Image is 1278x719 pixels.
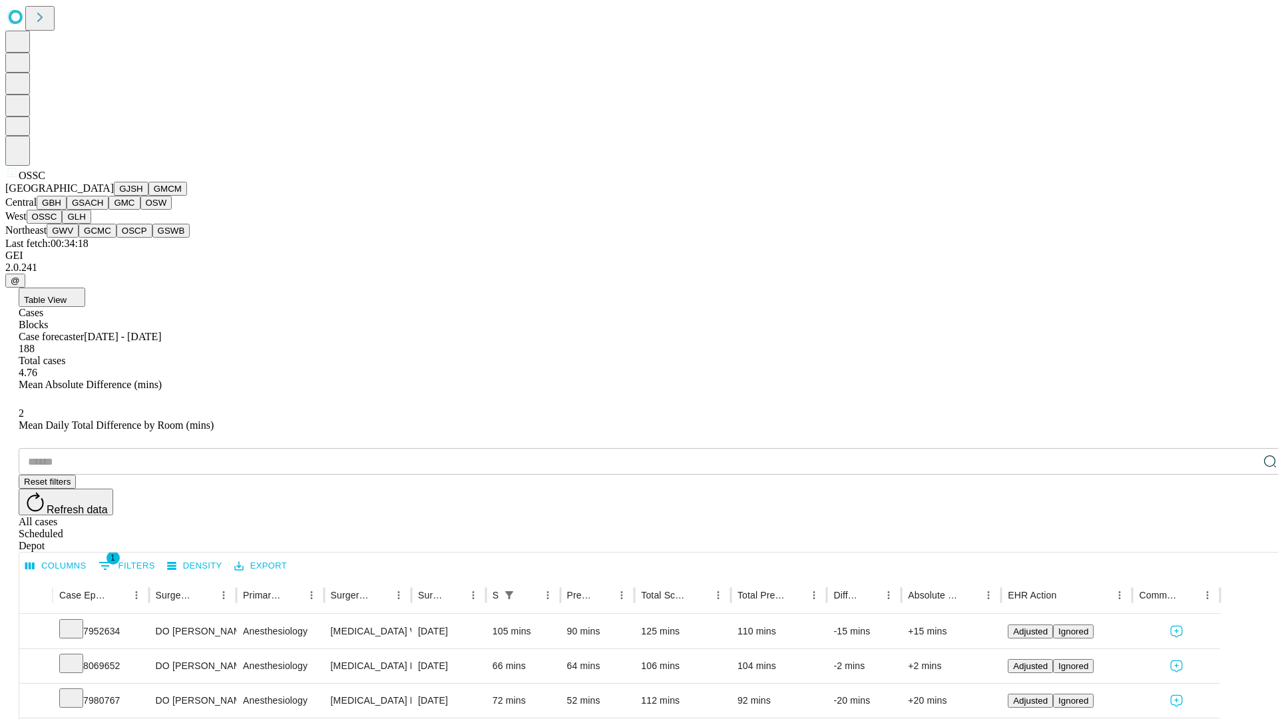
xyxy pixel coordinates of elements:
button: GSWB [152,224,190,238]
div: DO [PERSON_NAME] [PERSON_NAME] Do [156,649,230,683]
button: Menu [302,586,321,604]
div: 112 mins [641,684,724,718]
span: 2 [19,407,24,419]
button: Sort [594,586,612,604]
button: Sort [284,586,302,604]
button: OSSC [27,210,63,224]
button: Select columns [22,556,90,577]
button: Sort [371,586,389,604]
button: Show filters [500,586,519,604]
span: Ignored [1058,696,1088,706]
div: 2.0.241 [5,262,1273,274]
div: Difference [833,590,859,600]
span: [GEOGRAPHIC_DATA] [5,182,114,194]
button: Sort [861,586,879,604]
span: Last fetch: 00:34:18 [5,238,89,249]
div: 106 mins [641,649,724,683]
button: Sort [108,586,127,604]
div: [DATE] [418,684,479,718]
div: Anesthesiology [243,614,317,648]
button: Density [164,556,226,577]
span: 1 [106,551,120,565]
button: Menu [709,586,728,604]
span: Mean Absolute Difference (mins) [19,379,162,390]
div: Total Scheduled Duration [641,590,689,600]
span: Mean Daily Total Difference by Room (mins) [19,419,214,431]
div: 104 mins [738,649,821,683]
span: OSSC [19,170,45,181]
div: [MEDICAL_DATA] WITH [MEDICAL_DATA] REPAIR [331,614,405,648]
div: -2 mins [833,649,895,683]
div: -15 mins [833,614,895,648]
span: Refresh data [47,504,108,515]
button: Refresh data [19,489,113,515]
div: Case Epic Id [59,590,107,600]
button: Reset filters [19,475,76,489]
div: 66 mins [493,649,554,683]
button: GWV [47,224,79,238]
span: [DATE] - [DATE] [84,331,161,342]
span: Ignored [1058,626,1088,636]
button: GJSH [114,182,148,196]
button: GLH [62,210,91,224]
div: Surgeon Name [156,590,194,600]
span: Northeast [5,224,47,236]
div: [DATE] [418,614,479,648]
div: Scheduled In Room Duration [493,590,499,600]
div: +15 mins [908,614,994,648]
div: Absolute Difference [908,590,959,600]
span: 4.76 [19,367,37,378]
span: Central [5,196,37,208]
button: Export [231,556,290,577]
button: GSACH [67,196,108,210]
div: 7952634 [59,614,142,648]
span: Ignored [1058,661,1088,671]
div: Anesthesiology [243,684,317,718]
button: GCMC [79,224,116,238]
button: Show filters [95,555,158,577]
div: 8069652 [59,649,142,683]
div: GEI [5,250,1273,262]
button: Sort [1179,586,1198,604]
button: Sort [786,586,805,604]
button: Sort [1058,586,1076,604]
span: Table View [24,295,67,305]
div: Surgery Name [331,590,369,600]
button: GMCM [148,182,187,196]
button: Ignored [1053,624,1094,638]
button: Menu [389,586,408,604]
button: Menu [879,586,898,604]
span: West [5,210,27,222]
div: Surgery Date [418,590,444,600]
div: Anesthesiology [243,649,317,683]
span: Reset filters [24,477,71,487]
button: Sort [196,586,214,604]
div: [MEDICAL_DATA] REMOVAL LOOSE BODY [331,684,405,718]
button: OSW [140,196,172,210]
button: Menu [612,586,631,604]
button: Adjusted [1008,624,1053,638]
div: -20 mins [833,684,895,718]
div: 1 active filter [500,586,519,604]
span: Adjusted [1013,661,1048,671]
span: Total cases [19,355,65,366]
div: +2 mins [908,649,994,683]
button: Expand [26,690,46,713]
div: Total Predicted Duration [738,590,785,600]
div: 105 mins [493,614,554,648]
button: Menu [214,586,233,604]
button: Adjusted [1008,694,1053,708]
button: Ignored [1053,694,1094,708]
div: +20 mins [908,684,994,718]
div: 72 mins [493,684,554,718]
span: @ [11,276,20,286]
span: Adjusted [1013,696,1048,706]
button: Table View [19,288,85,307]
div: DO [PERSON_NAME] [PERSON_NAME] Do [156,684,230,718]
div: 64 mins [567,649,628,683]
div: EHR Action [1008,590,1056,600]
button: Menu [979,586,998,604]
div: [MEDICAL_DATA] MEDIAL OR LATERAL MENISCECTOMY [331,649,405,683]
span: Case forecaster [19,331,84,342]
div: 92 mins [738,684,821,718]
